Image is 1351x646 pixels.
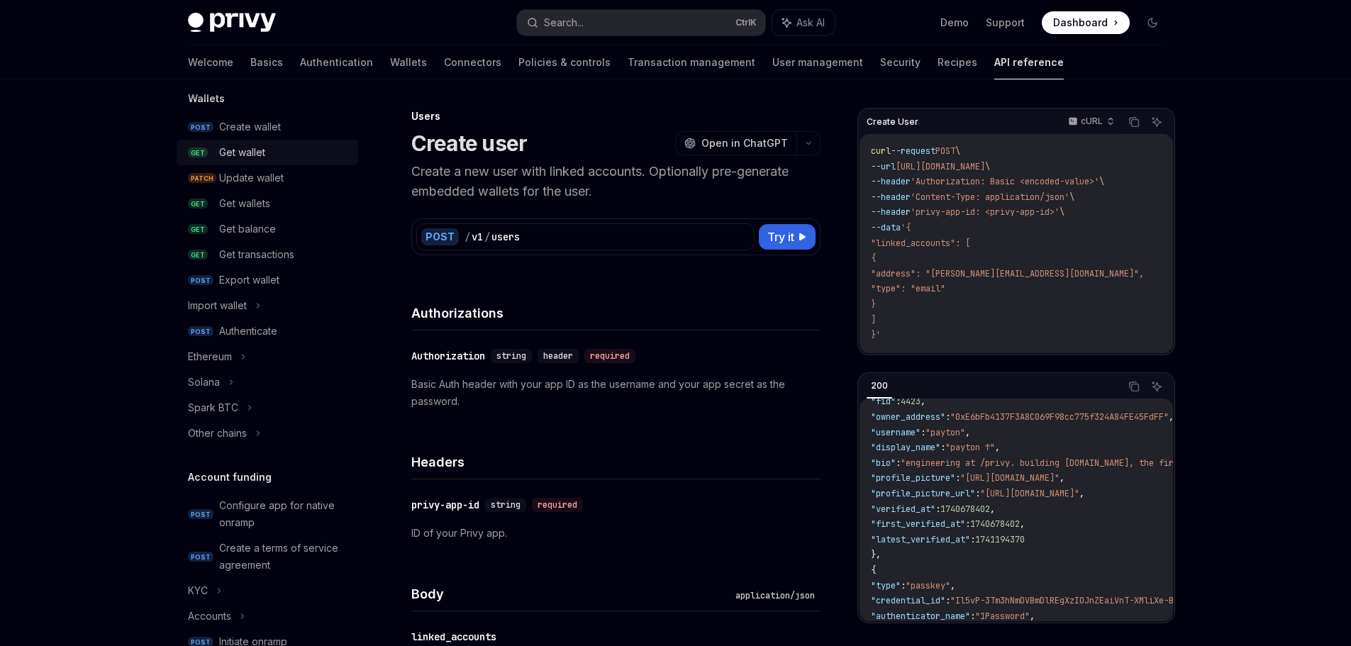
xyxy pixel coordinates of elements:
span: POST [188,509,213,520]
a: POSTCreate a terms of service agreement [177,535,358,578]
a: GETGet transactions [177,242,358,267]
span: 1740678402 [970,518,1020,530]
div: Accounts [188,608,231,625]
span: : [955,472,960,484]
span: GET [188,199,208,209]
span: Open in ChatGPT [701,136,788,150]
span: --url [871,161,896,172]
span: "fid" [871,396,896,407]
a: Dashboard [1042,11,1130,34]
div: Create a terms of service agreement [219,540,350,574]
a: API reference [994,45,1064,79]
a: Authentication [300,45,373,79]
span: \ [1069,191,1074,203]
img: dark logo [188,13,276,33]
span: "0xE6bFb4137F3A8C069F98cc775f324A84FE45FdFF" [950,411,1169,423]
h4: Body [411,584,730,603]
div: application/json [730,589,821,603]
span: \ [1099,176,1104,187]
span: "type": "email" [871,283,945,294]
div: privy-app-id [411,498,479,512]
span: POST [188,275,213,286]
span: --data [871,222,901,233]
span: --header [871,206,911,218]
span: "credential_id" [871,595,945,606]
span: "bio" [871,457,896,469]
span: Ask AI [796,16,825,30]
span: Create User [867,116,918,128]
h4: Authorizations [411,303,821,323]
p: cURL [1081,116,1103,127]
div: Configure app for native onramp [219,497,350,531]
p: ID of your Privy app. [411,525,821,542]
a: User management [772,45,863,79]
a: Transaction management [628,45,755,79]
span: "authenticator_name" [871,611,970,622]
span: ] [871,314,876,325]
span: { [871,564,876,576]
span: , [990,503,995,515]
span: , [995,442,1000,453]
span: POST [188,122,213,133]
span: , [1030,611,1035,622]
div: Users [411,109,821,123]
a: Basics [250,45,283,79]
span: "display_name" [871,442,940,453]
span: PATCH [188,173,216,184]
span: }, [871,549,881,560]
span: }' [871,329,881,340]
span: "first_verified_at" [871,518,965,530]
span: "username" [871,427,921,438]
div: Update wallet [219,169,284,186]
span: --header [871,191,911,203]
a: POSTCreate wallet [177,114,358,140]
a: Recipes [938,45,977,79]
span: , [965,427,970,438]
div: linked_accounts [411,630,496,644]
span: "verified_at" [871,503,935,515]
span: GET [188,147,208,158]
div: KYC [188,582,208,599]
div: / [465,230,470,244]
div: Other chains [188,425,247,442]
div: Ethereum [188,348,232,365]
div: Solana [188,374,220,391]
span: POST [188,326,213,337]
span: "[URL][DOMAIN_NAME]" [980,488,1079,499]
a: PATCHUpdate wallet [177,165,358,191]
a: POSTExport wallet [177,267,358,293]
span: 'Content-Type: application/json' [911,191,1069,203]
span: , [921,396,925,407]
span: : [945,411,950,423]
div: Get wallet [219,144,265,161]
span: POST [935,145,955,157]
span: string [491,499,521,511]
div: Authenticate [219,323,277,340]
span: : [970,611,975,622]
button: Toggle dark mode [1141,11,1164,34]
h1: Create user [411,130,528,156]
div: Export wallet [219,272,279,289]
span: "[URL][DOMAIN_NAME]" [960,472,1060,484]
div: Authorization [411,349,485,363]
span: [URL][DOMAIN_NAME] [896,161,985,172]
button: Open in ChatGPT [675,131,796,155]
span: : [921,427,925,438]
span: 1741194370 [975,534,1025,545]
span: string [496,350,526,362]
span: GET [188,250,208,260]
span: "linked_accounts": [ [871,238,970,249]
span: \ [955,145,960,157]
span: "1Password" [975,611,1030,622]
span: , [1169,411,1174,423]
a: Support [986,16,1025,30]
a: GETGet balance [177,216,358,242]
a: Wallets [390,45,427,79]
button: Copy the contents from the code block [1125,113,1143,131]
span: : [940,442,945,453]
span: header [543,350,573,362]
span: POST [188,552,213,562]
div: Get wallets [219,195,270,212]
span: : [970,534,975,545]
span: , [950,580,955,591]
